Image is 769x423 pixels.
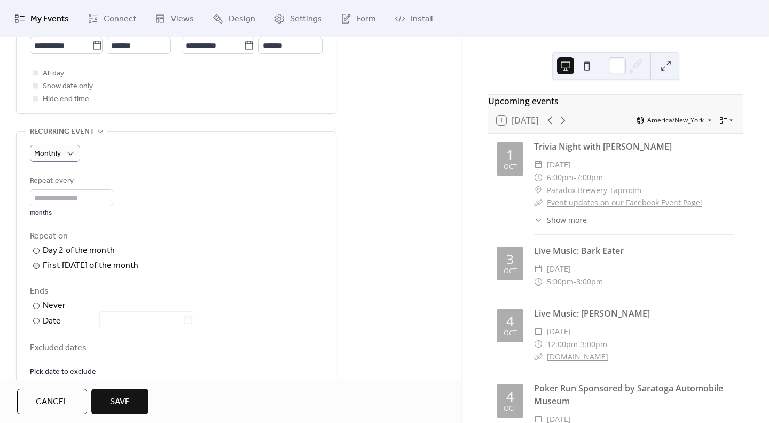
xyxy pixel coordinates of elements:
[30,209,113,217] div: months
[43,67,64,80] span: All day
[534,338,543,351] div: ​
[80,4,144,33] a: Connect
[43,259,139,272] div: First [DATE] of the month
[171,13,194,26] span: Views
[547,214,587,226] span: Show more
[43,93,89,106] span: Hide end time
[547,171,574,184] span: 6:00pm
[534,196,543,209] div: ​
[534,158,543,171] div: ​
[30,230,320,243] div: Repeat on
[547,263,571,275] span: [DATE]
[534,382,723,407] a: Poker Run Sponsored by Saratoga Automobile Museum
[34,147,61,161] span: Monthly
[534,184,543,197] div: ​
[43,314,193,328] div: Date
[488,95,743,107] div: Upcoming events
[387,4,441,33] a: Install
[17,389,87,414] button: Cancel
[504,405,517,412] div: Oct
[574,275,576,288] span: -
[30,13,69,26] span: My Events
[547,325,571,338] span: [DATE]
[333,4,384,33] a: Form
[504,330,517,337] div: Oct
[91,389,148,414] button: Save
[534,141,672,152] a: Trivia Night with [PERSON_NAME]
[43,244,115,257] div: Day 2 of the month
[547,275,574,288] span: 5:00pm
[534,325,543,338] div: ​
[30,285,320,298] div: Ends
[506,252,514,266] div: 3
[36,396,68,409] span: Cancel
[534,307,650,319] a: Live Music: [PERSON_NAME]
[547,158,571,171] span: [DATE]
[578,338,580,351] span: -
[506,314,514,328] div: 4
[547,338,578,351] span: 12:00pm
[534,350,543,363] div: ​
[647,117,704,124] span: America/New_York
[504,164,517,171] div: Oct
[147,4,202,33] a: Views
[534,275,543,288] div: ​
[504,268,517,275] div: Oct
[576,275,603,288] span: 8:00pm
[411,13,433,26] span: Install
[534,171,543,184] div: ​
[30,342,323,355] span: Excluded dates
[6,4,77,33] a: My Events
[110,396,130,409] span: Save
[357,13,376,26] span: Form
[104,13,136,26] span: Connect
[534,244,734,257] div: Live Music: Bark Eater
[574,171,576,184] span: -
[43,299,66,312] div: Never
[576,171,603,184] span: 7:00pm
[290,13,322,26] span: Settings
[534,214,543,226] div: ​
[506,390,514,403] div: 4
[547,351,608,362] a: [DOMAIN_NAME]
[506,148,514,161] div: 1
[534,214,587,226] button: ​Show more
[266,4,330,33] a: Settings
[205,4,263,33] a: Design
[547,184,641,197] span: Paradox Brewery Taproom
[30,126,95,139] span: Recurring event
[30,175,111,188] div: Repeat every
[30,366,96,379] span: Pick date to exclude
[547,197,702,207] a: Event updates on our Facebook Event Page!
[580,338,607,351] span: 3:00pm
[43,80,93,93] span: Show date only
[534,263,543,275] div: ​
[229,13,255,26] span: Design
